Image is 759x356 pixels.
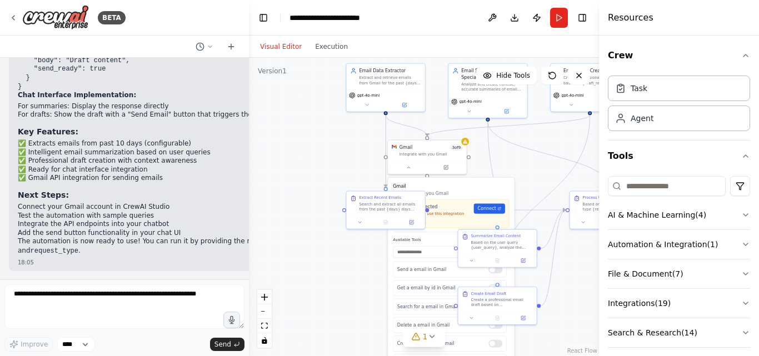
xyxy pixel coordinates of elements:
div: Task [631,83,647,94]
button: zoom in [257,290,272,304]
button: Switch to previous chat [191,40,218,53]
div: Extract Recent Emails [359,195,401,200]
button: Start a new chat [222,40,240,53]
div: Summarize Email ContentBased on the user query {user_query}, analyze the extracted emails and cre... [457,229,537,267]
p: The automation is now ready to use! You can run it by providing the required inputs: , , , and . [18,237,458,255]
button: Open in side panel [512,257,534,264]
div: Email Data Extractor [359,68,421,74]
button: Search & Research(14) [608,318,750,347]
button: Hide left sidebar [256,10,271,26]
button: Crew [608,40,750,71]
p: Connect to use this integration [397,211,470,216]
span: gpt-4o-mini [562,93,584,98]
button: fit view [257,319,272,333]
div: Process User Email Request [583,195,636,200]
p: Delete a email in Gmail [397,322,483,328]
button: No output available [372,218,400,226]
button: Integrations(19) [608,289,750,318]
div: Agent [631,113,653,124]
button: Send [210,338,244,351]
button: toggle interactivity [257,333,272,348]
button: AI & Machine Learning(4) [608,200,750,229]
code: { "response": "Summary or draft content", "action_type": "summary|draft", "draft_details": { "to"... [18,4,182,90]
a: React Flow attribution [567,348,597,354]
button: No output available [484,257,511,264]
p: Get a email by id in Gmail [397,285,483,291]
button: Open in side panel [428,164,464,172]
button: Automation & Integration(1) [608,230,750,259]
div: Analyze and create concise, accurate summaries of email content based on {user_query}, extracting... [461,82,523,92]
p: Integrate with you Gmail [393,190,509,197]
div: Process User Email RequestBased on the user's request type {request_type}, either provide email s... [569,190,649,229]
p: Send a email in Gmail [397,267,483,273]
span: 1 [423,331,428,342]
span: Connect [478,205,496,212]
p: Search for a email in Gmail [397,303,483,309]
button: Execution [308,40,354,53]
div: Create professional email drafts based on {draft_requirements} and specific email context, ensuri... [563,75,625,85]
div: BETA [98,11,126,24]
div: Create a professional email draft based on {draft_requirements} and the context of specific email... [471,297,532,307]
p: ✅ Extracts emails from past 10 days (configurable) ✅ Intelligent email summarization based on use... [18,139,458,183]
span: Improve [21,340,48,349]
strong: Chat Interface Implementation: [18,91,136,99]
div: Gmail [400,144,412,151]
button: Improve [4,337,53,352]
li: For drafts: Show the draft with a "Send Email" button that triggers the Gmail send functionality [18,111,458,119]
div: GmailGmail3of9Integrate with you GmailGmailIntegrate with you GmailNot connectedConnect to use th... [387,140,467,175]
div: Extract and retrieve emails from Gmail for the past {days} days, focusing on efficient data colle... [359,75,421,85]
label: Available Tools [393,237,509,242]
g: Edge from 8feab7e3-8932-45c7-8966-8e03dbaa642b to c9582a99-b47d-4a42-9582-89994d1e69b9 [382,115,388,187]
div: Search and extract all emails from the past {days} days (default 10 days) from Gmail. Use appropr... [359,202,421,212]
span: Recheck [410,219,426,224]
span: gpt-4o-mini [357,93,379,98]
g: Edge from 8feab7e3-8932-45c7-8966-8e03dbaa642b to 882793df-bb03-4cf0-94ec-d5d06ac6e2b2 [382,115,430,136]
div: 18:05 [18,258,458,267]
nav: breadcrumb [289,12,379,23]
div: Based on the user's request type {request_type}, either provide email summaries or create email d... [583,202,645,212]
g: Edge from 7910082b-e1ec-4cdd-b239-b222736963ea to bf824236-7616-4f0c-b6ed-3f964924c934 [541,207,566,309]
g: Edge from d9efed58-22df-43ea-b2ed-b0fa17b07fb5 to 7910082b-e1ec-4cdd-b239-b222736963ea [494,115,593,283]
strong: Next Steps: [18,190,69,199]
span: gpt-4o-mini [460,99,482,104]
div: Email Data ExtractorExtract and retrieve emails from Gmail for the past {days} days, focusing on ... [346,63,426,112]
button: Click to speak your automation idea [223,312,240,328]
div: Email Draft CreatorCreate professional email drafts based on {draft_requirements} and specific em... [550,63,630,112]
div: Crew [608,71,750,140]
button: Visual Editor [253,40,308,53]
span: Number of enabled actions [450,144,462,151]
g: Edge from 4b7b3902-5f7f-4468-baae-44d23c905c37 to bf824236-7616-4f0c-b6ed-3f964924c934 [485,122,612,187]
button: Open in side panel [512,314,534,322]
h3: Gmail [393,183,509,189]
button: Open in side panel [386,101,422,109]
button: Hide Tools [476,67,537,84]
g: Edge from 4b7b3902-5f7f-4468-baae-44d23c905c37 to 9d6b1249-7b19-4dcf-b681-494313658b6d [485,122,501,225]
code: request_type [31,247,78,255]
div: Email Summarization Specialist [461,68,523,81]
h4: Resources [608,11,653,24]
div: Create Email DraftCreate a professional email draft based on {draft_requirements} and the context... [457,287,537,325]
div: Version 1 [258,67,287,76]
div: Integrate with you Gmail [400,152,463,157]
li: Add the send button functionality in your chat UI [18,229,458,238]
div: Email Summarization SpecialistAnalyze and create concise, accurate summaries of email content bas... [448,63,528,118]
span: Not connected [405,203,438,209]
img: Gmail [392,144,397,149]
span: Send [214,340,231,349]
button: Open in side panel [401,218,422,226]
button: Tools [608,141,750,172]
button: Open in side panel [591,101,627,109]
button: No output available [484,314,511,322]
div: React Flow controls [257,290,272,348]
button: Open in side panel [488,108,525,116]
div: Summarize Email Content [471,233,521,238]
button: File & Document(7) [608,259,750,288]
button: Recheck [397,219,426,224]
img: Logo [22,5,89,30]
p: Create a contact in Gmail [397,340,483,347]
button: Hide right sidebar [575,10,590,26]
a: Connect [474,203,505,213]
div: Create Email Draft [471,291,506,296]
g: Edge from d9efed58-22df-43ea-b2ed-b0fa17b07fb5 to 882793df-bb03-4cf0-94ec-d5d06ac6e2b2 [424,115,593,136]
div: Based on the user query {user_query}, analyze the extracted emails and create comprehensive summa... [471,240,532,250]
